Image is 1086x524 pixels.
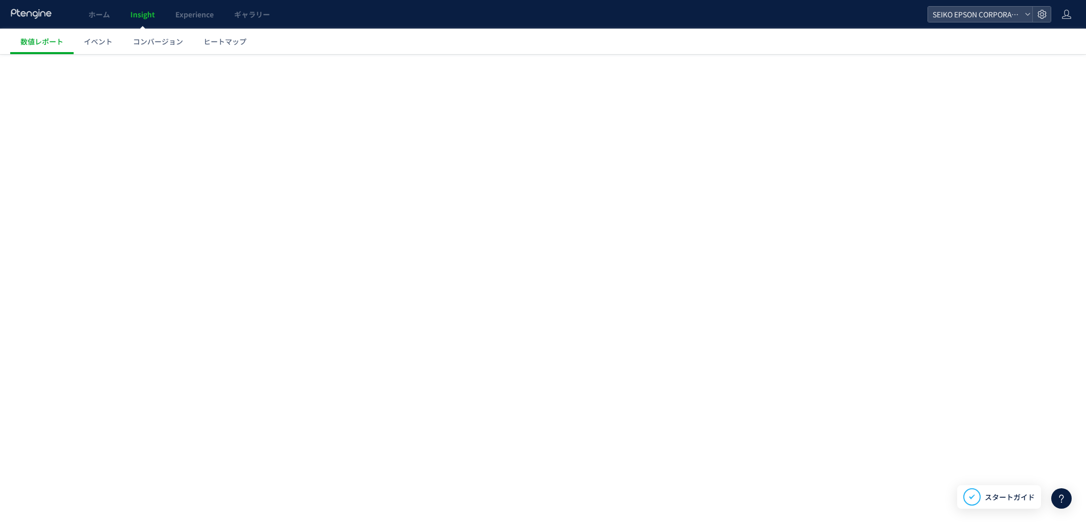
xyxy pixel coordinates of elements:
[84,36,112,46] span: イベント
[20,36,63,46] span: 数値レポート
[88,9,110,19] span: ホーム
[930,7,1021,22] span: SEIKO EPSON CORPORATION
[133,36,183,46] span: コンバージョン
[175,9,214,19] span: Experience
[985,492,1035,503] span: スタートガイド
[234,9,270,19] span: ギャラリー
[203,36,246,46] span: ヒートマップ
[130,9,155,19] span: Insight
